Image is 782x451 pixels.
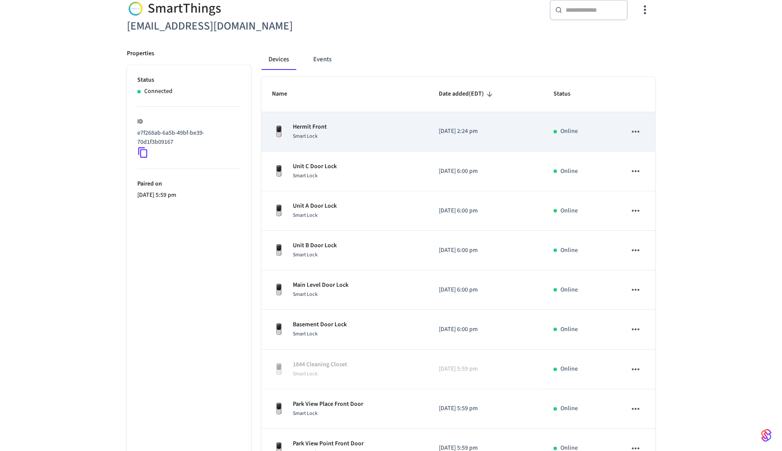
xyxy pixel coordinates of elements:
span: Name [272,87,298,101]
span: Status [553,87,582,101]
span: Smart Lock [293,212,318,219]
p: e7f268ab-6a5b-49bf-be39-70d1f3b09167 [137,129,237,147]
p: Online [560,206,578,216]
h6: [EMAIL_ADDRESS][DOMAIN_NAME] [127,17,386,35]
p: Properties [127,49,154,58]
p: Online [560,325,578,334]
p: Status [137,76,241,85]
img: SeamLogoGradient.69752ec5.svg [761,428,772,442]
p: Online [560,285,578,295]
p: Park View Point Front Door [293,439,364,448]
span: Smart Lock [293,133,318,140]
p: [DATE] 6:00 pm [439,325,533,334]
p: [DATE] 5:59 pm [439,404,533,413]
p: [DATE] 6:00 pm [439,246,533,255]
p: Unit C Door Lock [293,162,337,171]
span: Smart Lock [293,410,318,417]
button: Events [306,49,338,70]
span: Smart Lock [293,251,318,259]
div: connected account tabs [262,49,655,70]
img: Yale Assure Touchscreen Wifi Smart Lock, Satin Nickel, Front [272,243,286,257]
p: Main Level Door Lock [293,281,348,290]
p: Online [560,246,578,255]
img: Yale Assure Touchscreen Wifi Smart Lock, Satin Nickel, Front [272,164,286,178]
img: Yale Assure Touchscreen Wifi Smart Lock, Satin Nickel, Front [272,283,286,297]
span: Smart Lock [293,172,318,179]
p: [DATE] 6:00 pm [439,167,533,176]
img: Yale Assure Touchscreen Wifi Smart Lock, Satin Nickel, Front [272,362,286,376]
p: [DATE] 5:59 pm [439,365,533,374]
p: [DATE] 5:59 pm [137,191,241,200]
span: Smart Lock [293,291,318,298]
p: Online [560,127,578,136]
p: ID [137,117,241,126]
span: Smart Lock [293,370,318,378]
p: Paired on [137,179,241,189]
img: Yale Assure Touchscreen Wifi Smart Lock, Satin Nickel, Front [272,204,286,218]
img: Yale Assure Touchscreen Wifi Smart Lock, Satin Nickel, Front [272,125,286,139]
p: [DATE] 6:00 pm [439,206,533,216]
span: Date added(EDT) [439,87,495,101]
img: Yale Assure Touchscreen Wifi Smart Lock, Satin Nickel, Front [272,322,286,336]
p: [DATE] 6:00 pm [439,285,533,295]
p: Online [560,365,578,374]
p: 1844 Cleaning Closet [293,360,347,369]
p: Park View Place Front Door [293,400,363,409]
img: Yale Assure Touchscreen Wifi Smart Lock, Satin Nickel, Front [272,402,286,416]
p: Unit A Door Lock [293,202,337,211]
span: Smart Lock [293,330,318,338]
p: Connected [144,87,172,96]
p: Hermit Front [293,123,327,132]
p: Online [560,167,578,176]
p: Unit B Door Lock [293,241,337,250]
p: Basement Door Lock [293,320,347,329]
p: [DATE] 2:24 pm [439,127,533,136]
button: Devices [262,49,296,70]
p: Online [560,404,578,413]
